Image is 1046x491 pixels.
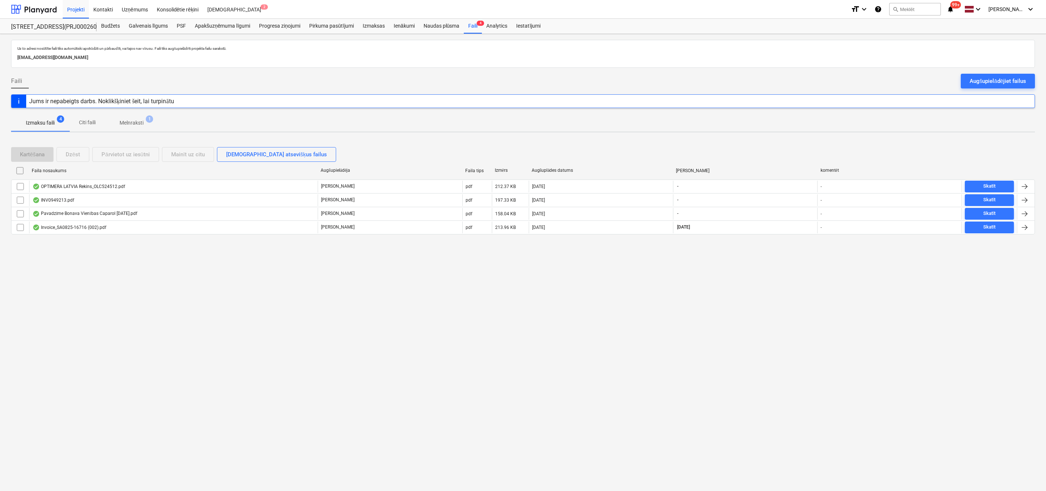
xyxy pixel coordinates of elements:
button: [DEMOGRAPHIC_DATA] atsevišķus failus [217,147,336,162]
i: Zināšanu pamats [874,5,882,14]
div: 197.33 KB [495,198,516,203]
a: Ienākumi [389,19,419,34]
a: Izmaksas [358,19,389,34]
button: Skatīt [965,194,1014,206]
a: Progresa ziņojumi [255,19,305,34]
div: Skatīt [983,209,996,218]
div: 213.96 KB [495,225,516,230]
div: INV0949213.pdf [32,197,74,203]
button: Augšupielādējiet failus [961,74,1035,88]
button: Skatīt [965,208,1014,220]
p: Citi faili [78,119,96,126]
div: Skatīt [983,223,996,231]
div: pdf [466,211,472,216]
p: [EMAIL_ADDRESS][DOMAIN_NAME] [17,54,1029,62]
button: Skatīt [965,181,1014,192]
div: OCR pabeigts [32,224,40,230]
div: [DATE] [532,211,545,216]
div: Augšuplādes datums [532,168,670,173]
span: 4 [477,21,484,26]
div: Skatīt [983,182,996,191]
div: pdf [466,225,472,230]
div: [DEMOGRAPHIC_DATA] atsevišķus failus [226,150,327,159]
div: OCR pabeigts [32,211,40,217]
i: notifications [947,5,954,14]
a: Apakšuzņēmuma līgumi [190,19,255,34]
div: Izmērs [495,168,526,173]
span: [PERSON_NAME] [988,6,1025,12]
div: - [821,198,822,203]
p: [PERSON_NAME] [321,224,355,230]
span: 4 [57,115,64,123]
p: Izmaksu faili [26,119,55,127]
div: Faila nosaukums [32,168,315,173]
span: - [676,210,679,217]
i: keyboard_arrow_down [860,5,869,14]
div: 158.04 KB [495,211,516,216]
i: keyboard_arrow_down [974,5,983,14]
div: [DATE] [532,198,545,203]
div: - [821,225,822,230]
i: format_size [851,5,860,14]
span: 2 [260,4,268,10]
a: Iestatījumi [512,19,545,34]
i: keyboard_arrow_down [1026,5,1035,14]
button: Meklēt [889,3,941,15]
span: search [893,6,898,12]
a: Pirkuma pasūtījumi [305,19,358,34]
div: Invoice_SA0825-16716 (002).pdf [32,224,106,230]
span: 99+ [950,1,961,8]
div: pdf [466,198,472,203]
a: Budžets [97,19,124,34]
div: - [821,211,822,216]
div: OCR pabeigts [32,197,40,203]
div: OPTIMERA LATVIA Rekins_OLC524512.pdf [32,184,125,189]
div: OCR pabeigts [32,184,40,189]
div: [PERSON_NAME] [676,168,815,173]
div: Pavadzīme Bonava Vienības Caparol [DATE].pdf [32,211,137,217]
p: Uz šo adresi nosūtītie faili tiks automātiski apstrādāti un pārbaudīti, vai tajos nav vīrusu. Fai... [17,46,1029,51]
div: [STREET_ADDRESS](PRJ0002600) 2601946 [11,23,88,31]
a: Galvenais līgums [124,19,172,34]
div: Skatīt [983,196,996,204]
div: Faili [464,19,482,34]
span: Faili [11,77,22,86]
div: 212.37 KB [495,184,516,189]
p: [PERSON_NAME] [321,210,355,217]
span: - [676,197,679,203]
a: Analytics [482,19,512,34]
div: Augšupielādēja [321,168,459,173]
div: komentēt [821,168,959,173]
a: Faili4 [464,19,482,34]
button: Skatīt [965,222,1014,233]
span: [DATE] [676,224,691,230]
span: 1 [146,115,153,123]
p: [PERSON_NAME] [321,183,355,189]
span: - [676,183,679,189]
div: [DATE] [532,225,545,230]
div: [DATE] [532,184,545,189]
div: - [821,184,822,189]
iframe: Chat Widget [1009,456,1046,491]
div: Faila tips [465,168,489,173]
p: Melnraksti [120,119,144,127]
div: Jums ir nepabeigts darbs. Noklikšķiniet šeit, lai turpinātu [29,98,174,105]
a: PSF [172,19,190,34]
a: Naudas plūsma [419,19,464,34]
div: Augšupielādējiet failus [970,76,1026,86]
p: [PERSON_NAME] [321,197,355,203]
div: pdf [466,184,472,189]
